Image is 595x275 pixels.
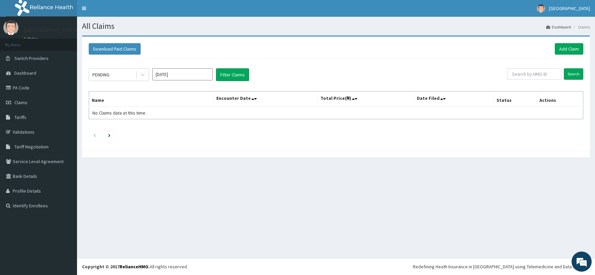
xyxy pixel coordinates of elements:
input: Search by HMO ID [508,68,562,80]
span: Switch Providers [14,55,49,61]
span: Claims [14,99,27,106]
div: Redefining Heath Insurance in [GEOGRAPHIC_DATA] using Telemedicine and Data Science! [413,263,590,270]
input: Select Month and Year [152,68,213,80]
span: No Claims data at this time. [92,110,146,116]
button: Download Paid Claims [89,43,141,55]
span: Tariff Negotiation [14,144,49,150]
p: [GEOGRAPHIC_DATA] [23,27,79,33]
h1: All Claims [82,22,590,30]
th: Date Filed [414,91,494,107]
li: Claims [572,24,590,30]
th: Status [494,91,536,107]
span: Tariffs [14,114,26,120]
th: Total Price(₦) [317,91,414,107]
th: Encounter Date [213,91,317,107]
th: Actions [537,91,583,107]
input: Search [564,68,583,80]
img: User Image [537,4,545,13]
strong: Copyright © 2017 . [82,264,150,270]
span: [GEOGRAPHIC_DATA] [549,5,590,11]
a: Dashboard [546,24,571,30]
div: PENDING [92,71,109,78]
button: Filter Claims [216,68,249,81]
a: Next page [108,132,110,138]
img: User Image [3,20,18,35]
a: RelianceHMO [120,264,148,270]
a: Online [23,37,40,41]
th: Name [89,91,214,107]
footer: All rights reserved. [77,258,595,275]
span: Dashboard [14,70,36,76]
a: Previous page [93,132,96,138]
a: Add Claim [555,43,583,55]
